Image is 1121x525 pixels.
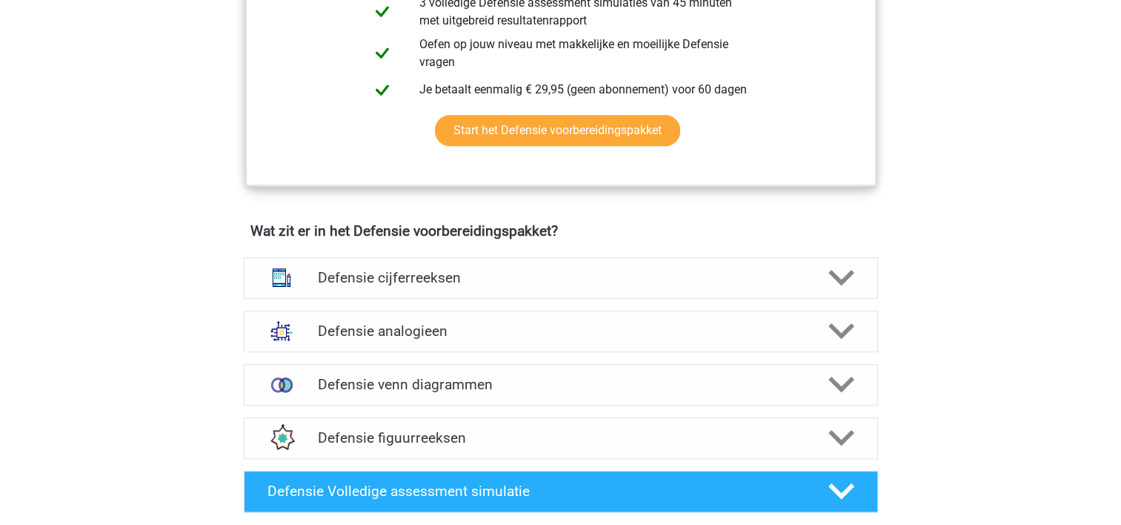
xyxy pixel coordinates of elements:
[238,364,884,406] a: venn diagrammen Defensie venn diagrammen
[318,429,803,446] h4: Defensie figuurreeksen
[267,483,804,500] h4: Defensie Volledige assessment simulatie
[262,258,301,297] img: cijferreeksen
[250,222,871,240] h4: Wat zit er in het Defensie voorbereidingspakket?
[318,323,803,340] h4: Defensie analogieen
[262,418,301,457] img: figuurreeksen
[435,115,680,146] a: Start het Defensie voorbereidingspakket
[262,366,301,404] img: venn diagrammen
[238,471,884,512] a: Defensie Volledige assessment simulatie
[238,257,884,299] a: cijferreeksen Defensie cijferreeksen
[318,376,803,393] h4: Defensie venn diagrammen
[238,417,884,459] a: figuurreeksen Defensie figuurreeksen
[318,269,803,286] h4: Defensie cijferreeksen
[262,311,301,350] img: analogieen
[238,311,884,352] a: analogieen Defensie analogieen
